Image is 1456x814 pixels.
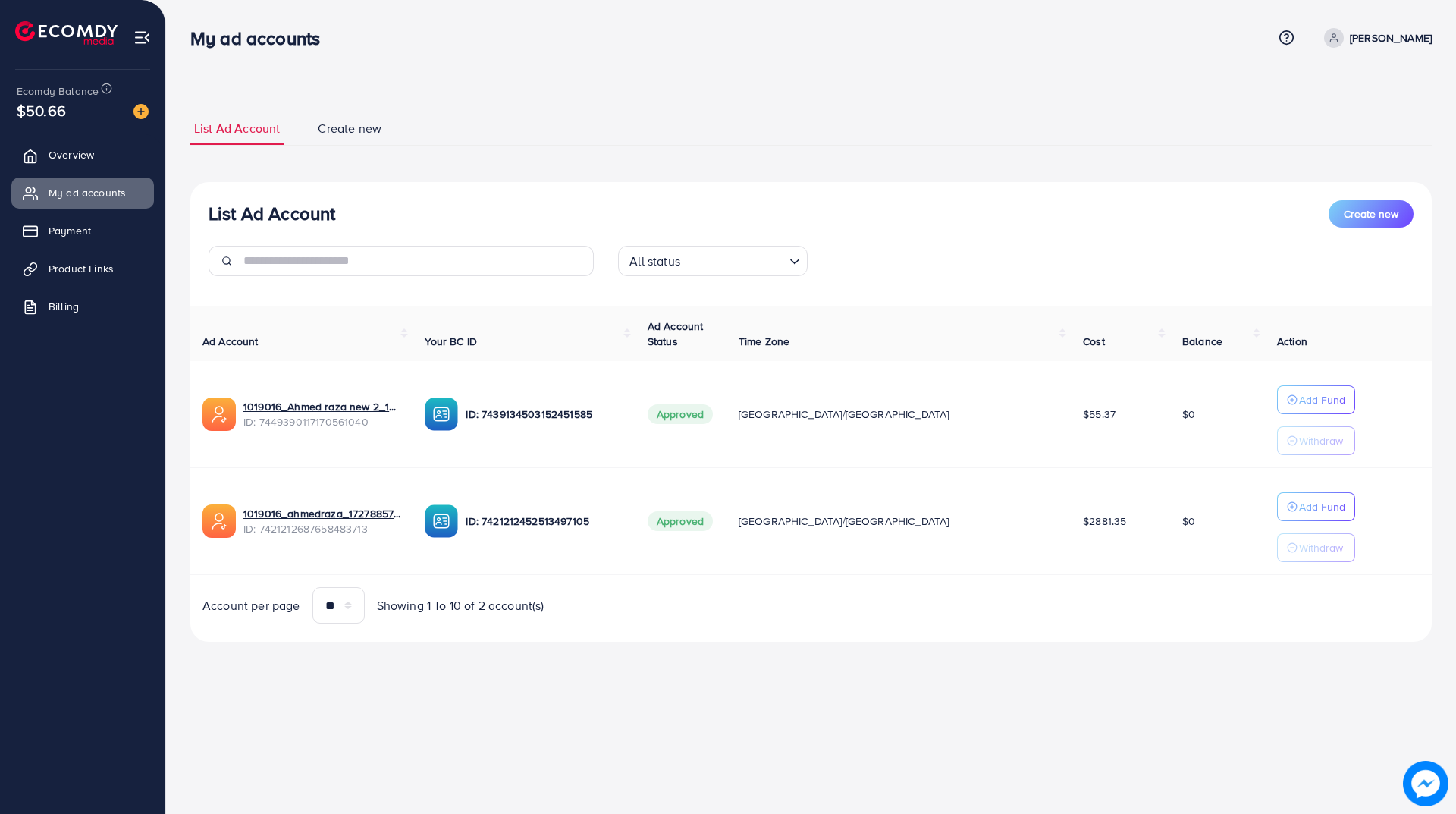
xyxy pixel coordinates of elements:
span: [GEOGRAPHIC_DATA]/[GEOGRAPHIC_DATA] [739,514,949,529]
span: Approved [648,404,713,424]
p: Withdraw [1299,432,1343,450]
img: ic-ba-acc.ded83a64.svg [425,398,458,431]
div: <span class='underline'>1019016_Ahmed raza new 2_1734446302370</span></br>7449390117170561040 [243,399,400,430]
img: ic-ads-acc.e4c84228.svg [202,398,236,431]
button: Add Fund [1277,385,1355,414]
a: [PERSON_NAME] [1318,28,1432,48]
span: $0 [1182,514,1195,529]
span: $0 [1182,407,1195,422]
span: All status [626,250,683,272]
button: Withdraw [1277,533,1355,562]
span: Cost [1083,334,1105,349]
input: Search for option [685,247,783,272]
span: Account per page [202,597,300,614]
span: Product Links [49,261,114,276]
span: Time Zone [739,334,789,349]
p: ID: 7421212452513497105 [466,512,623,530]
img: ic-ads-acc.e4c84228.svg [202,504,236,538]
a: 1019016_ahmedraza_1727885739440 [243,506,400,521]
span: Ad Account Status [648,319,704,349]
p: Add Fund [1299,498,1345,516]
button: Withdraw [1277,426,1355,455]
span: Action [1277,334,1307,349]
span: Payment [49,223,91,238]
span: [GEOGRAPHIC_DATA]/[GEOGRAPHIC_DATA] [739,407,949,422]
button: Create new [1329,200,1414,228]
span: Your BC ID [425,334,477,349]
h3: List Ad Account [209,203,335,225]
span: $55.37 [1083,407,1116,422]
span: Create new [318,120,381,137]
span: Billing [49,299,79,314]
span: Overview [49,147,94,162]
img: logo [15,21,118,45]
span: ID: 7421212687658483713 [243,521,400,536]
button: Add Fund [1277,492,1355,521]
span: Ad Account [202,334,259,349]
a: Payment [11,215,154,246]
span: Create new [1344,206,1398,222]
p: ID: 7439134503152451585 [466,405,623,423]
span: Balance [1182,334,1222,349]
img: ic-ba-acc.ded83a64.svg [425,504,458,538]
span: List Ad Account [194,120,280,137]
p: Add Fund [1299,391,1345,409]
span: My ad accounts [49,185,126,200]
a: Product Links [11,253,154,284]
a: 1019016_Ahmed raza new 2_1734446302370 [243,399,400,414]
a: Overview [11,140,154,170]
a: Billing [11,291,154,322]
span: $2881.35 [1083,514,1126,529]
div: Search for option [618,246,808,276]
h3: My ad accounts [190,27,332,49]
a: My ad accounts [11,178,154,208]
span: $50.66 [17,99,66,121]
span: Showing 1 To 10 of 2 account(s) [377,597,544,614]
div: <span class='underline'>1019016_ahmedraza_1727885739440</span></br>7421212687658483713 [243,506,400,537]
img: image [133,104,149,119]
p: [PERSON_NAME] [1350,29,1432,47]
span: Ecomdy Balance [17,83,99,99]
span: ID: 7449390117170561040 [243,414,400,429]
img: menu [133,29,151,46]
img: image [1403,761,1448,806]
span: Approved [648,511,713,531]
p: Withdraw [1299,539,1343,557]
